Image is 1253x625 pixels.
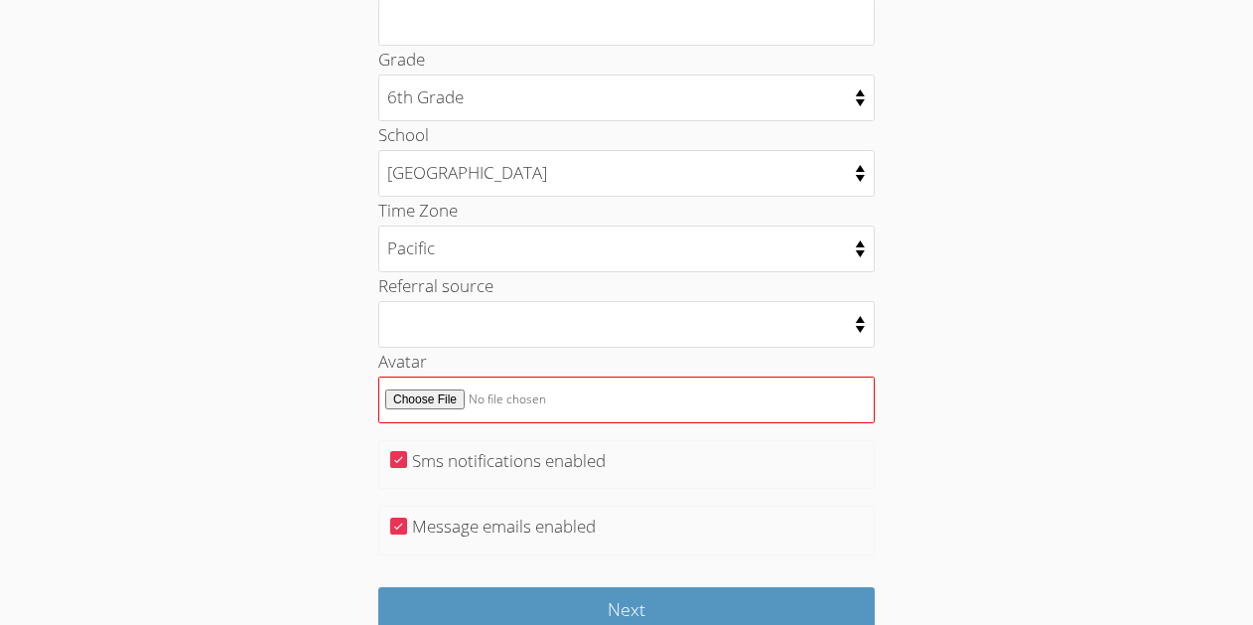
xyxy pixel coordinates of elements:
label: School [378,123,429,146]
label: Time Zone [378,199,458,222]
label: Message emails enabled [412,515,596,538]
label: Grade [378,48,425,71]
label: Sms notifications enabled [412,449,606,472]
label: Referral source [378,274,493,297]
label: Avatar [378,350,427,373]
